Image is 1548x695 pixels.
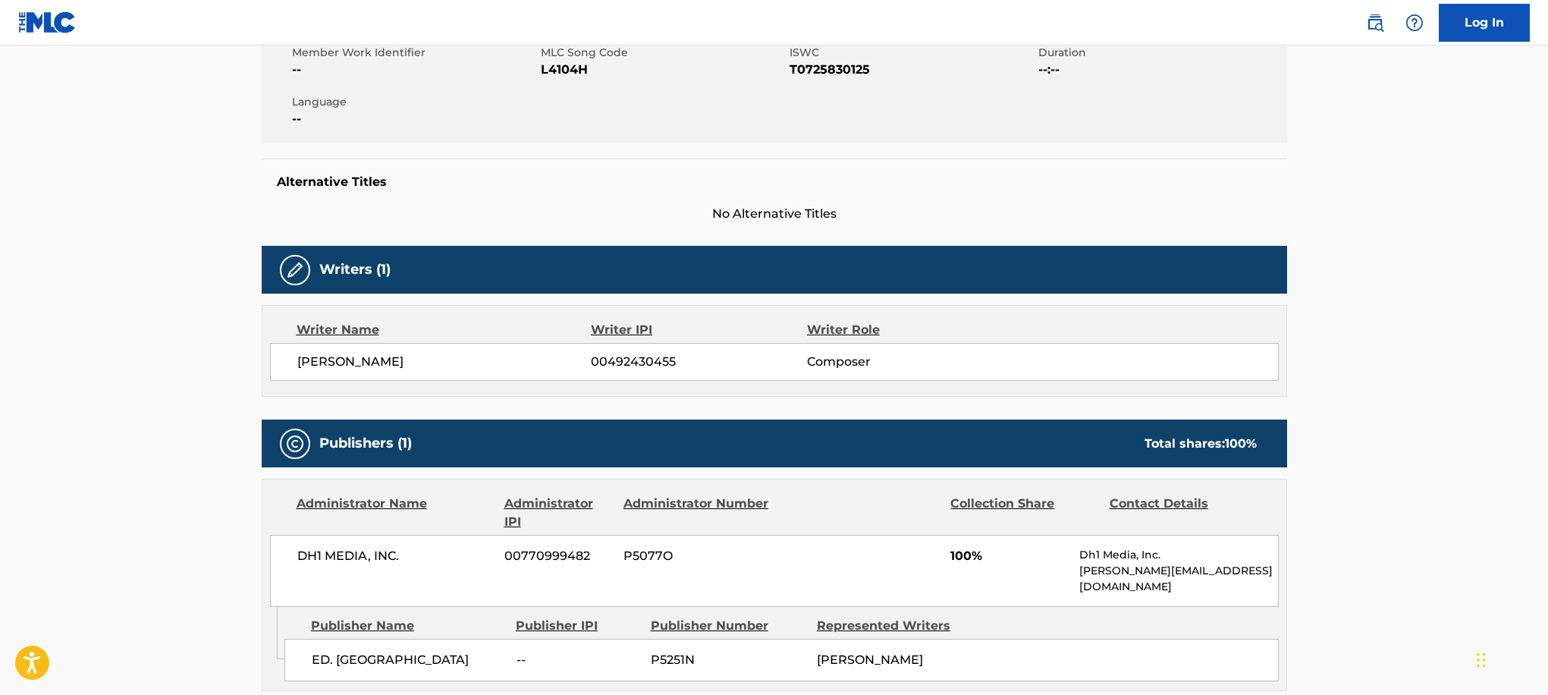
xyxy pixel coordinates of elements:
div: Writer Role [807,321,1003,339]
span: 00492430455 [591,353,806,371]
h5: Publishers (1) [319,435,412,452]
img: MLC Logo [18,11,77,33]
span: 00770999482 [504,547,612,565]
span: P5077O [623,547,771,565]
img: help [1405,14,1424,32]
span: -- [292,61,537,79]
span: 100% [950,547,1068,565]
div: Help [1399,8,1430,38]
a: Public Search [1360,8,1390,38]
span: -- [292,110,537,128]
span: Language [292,94,537,110]
span: ED. [GEOGRAPHIC_DATA] [312,651,505,669]
img: Writers [286,261,304,279]
div: Represented Writers [817,617,972,635]
span: P5251N [651,651,805,669]
div: Writer IPI [591,321,807,339]
span: --:-- [1038,61,1283,79]
span: MLC Song Code [541,45,786,61]
span: 100 % [1225,436,1257,451]
div: Administrator Name [297,495,493,531]
span: Composer [807,353,1003,371]
div: Total shares: [1145,435,1257,453]
span: T0725830125 [790,61,1035,79]
div: Publisher Name [311,617,504,635]
span: L4104H [541,61,786,79]
p: [PERSON_NAME][EMAIL_ADDRESS][DOMAIN_NAME] [1079,563,1277,595]
div: Drag [1477,637,1486,683]
iframe: Chat Widget [1472,622,1548,695]
span: Duration [1038,45,1283,61]
span: -- [517,651,639,669]
img: search [1366,14,1384,32]
div: Administrator IPI [504,495,612,531]
span: ISWC [790,45,1035,61]
div: Publisher Number [651,617,805,635]
span: [PERSON_NAME] [817,653,923,667]
p: Dh1 Media, Inc. [1079,547,1277,563]
span: Member Work Identifier [292,45,537,61]
div: Writer Name [297,321,592,339]
h5: Alternative Titles [277,175,1272,190]
div: Contact Details [1110,495,1257,531]
div: Publisher IPI [516,617,639,635]
h5: Writers (1) [319,261,391,278]
a: Log In [1439,4,1530,42]
img: Publishers [286,435,304,453]
div: Administrator Number [623,495,771,531]
span: DH1 MEDIA, INC. [297,547,494,565]
div: Collection Share [950,495,1097,531]
span: No Alternative Titles [262,205,1287,223]
span: [PERSON_NAME] [297,353,592,371]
